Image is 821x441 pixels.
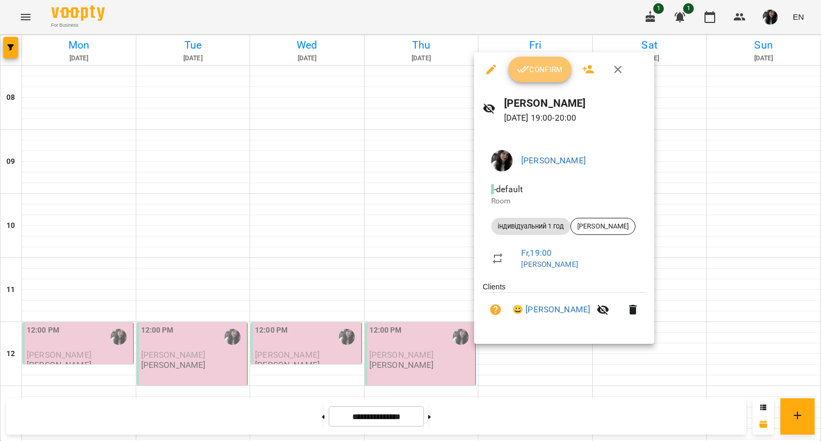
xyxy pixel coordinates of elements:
button: Confirm [508,57,571,82]
span: індивідуальний 1 год [491,222,570,231]
a: [PERSON_NAME] [521,260,578,269]
img: d9ea9a7fe13608e6f244c4400442cb9c.jpg [491,150,513,171]
span: Confirm [517,63,563,76]
a: Fr , 19:00 [521,248,552,258]
p: Room [491,196,637,207]
p: [DATE] 19:00 - 20:00 [504,112,646,124]
span: [PERSON_NAME] [571,222,635,231]
div: [PERSON_NAME] [570,218,636,235]
a: 😀 [PERSON_NAME] [513,303,590,316]
button: Unpaid. Bill the attendance? [483,297,508,322]
ul: Clients [483,281,646,331]
h6: [PERSON_NAME] [504,95,646,112]
a: [PERSON_NAME] [521,155,586,166]
span: - default [491,184,525,194]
